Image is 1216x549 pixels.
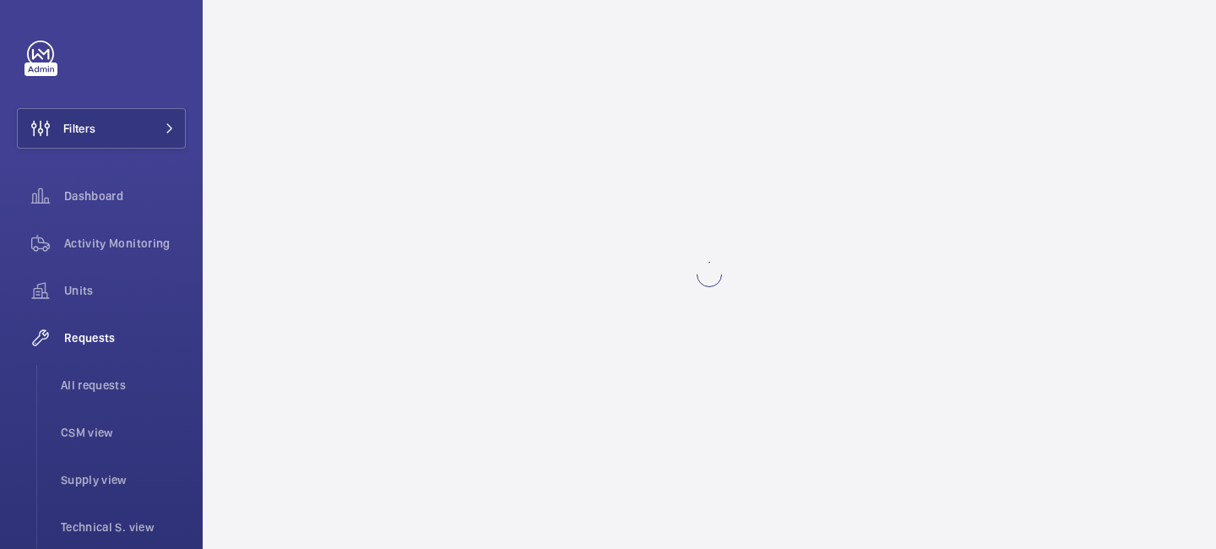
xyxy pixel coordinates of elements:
[61,424,186,441] span: CSM view
[61,377,186,394] span: All requests
[64,235,186,252] span: Activity Monitoring
[63,120,95,137] span: Filters
[64,188,186,204] span: Dashboard
[61,471,186,488] span: Supply view
[64,329,186,346] span: Requests
[17,108,186,149] button: Filters
[64,282,186,299] span: Units
[61,519,186,535] span: Technical S. view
